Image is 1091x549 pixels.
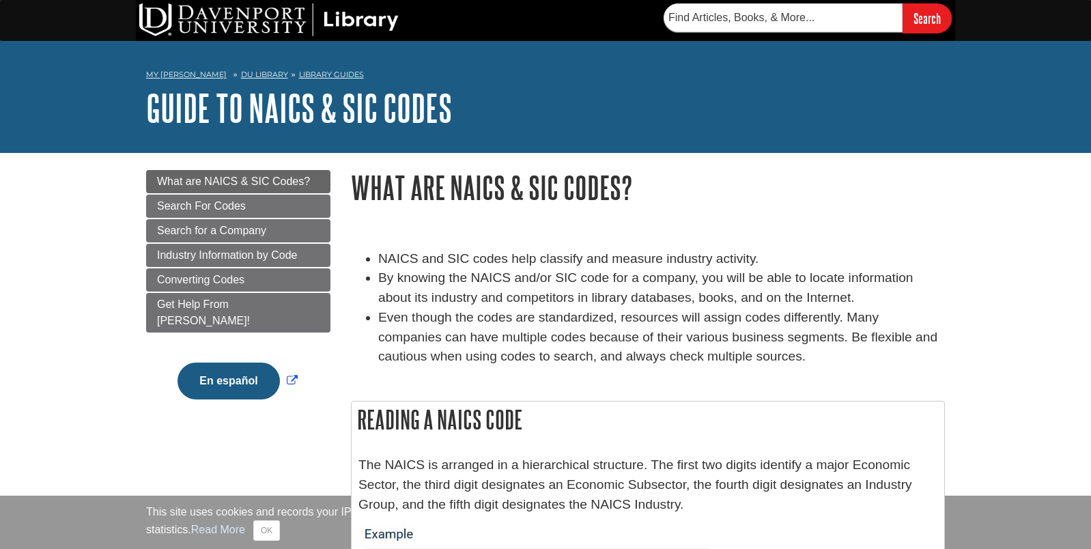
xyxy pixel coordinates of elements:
a: Read More [191,524,245,535]
a: Industry Information by Code [146,244,330,267]
h2: Reading a NAICS Code [352,402,944,438]
a: DU Library [241,70,288,79]
span: What are NAICS & SIC Codes? [157,175,310,187]
span: Search For Codes [157,200,246,212]
button: En español [178,363,279,399]
form: Searches DU Library's articles, books, and more [664,3,952,33]
a: Link opens in new window [174,375,300,386]
input: Find Articles, Books, & More... [664,3,903,32]
a: Library Guides [299,70,364,79]
li: Even though the codes are standardized, resources will assign codes differently. Many companies c... [378,308,945,367]
li: NAICS and SIC codes help classify and measure industry activity. [378,249,945,269]
a: My [PERSON_NAME] [146,69,227,81]
div: This site uses cookies and records your IP address for usage statistics. Additionally, we use Goo... [146,504,945,541]
span: Get Help From [PERSON_NAME]! [157,298,250,326]
a: Search For Codes [146,195,330,218]
a: Get Help From [PERSON_NAME]! [146,293,330,333]
div: Guide Page Menu [146,170,330,423]
input: Search [903,3,952,33]
a: Guide to NAICS & SIC Codes [146,87,452,129]
span: Industry Information by Code [157,249,297,261]
span: Converting Codes [157,274,244,285]
img: DU Library [139,3,399,36]
nav: breadcrumb [146,66,945,87]
a: Search for a Company [146,219,330,242]
a: Converting Codes [146,268,330,292]
a: What are NAICS & SIC Codes? [146,170,330,193]
span: Search for a Company [157,225,266,236]
h1: What are NAICS & SIC Codes? [351,170,945,205]
p: The NAICS is arranged in a hierarchical structure. The first two digits identify a major Economic... [358,455,937,514]
li: By knowing the NAICS and/or SIC code for a company, you will be able to locate information about ... [378,268,945,308]
button: Close [253,520,280,541]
